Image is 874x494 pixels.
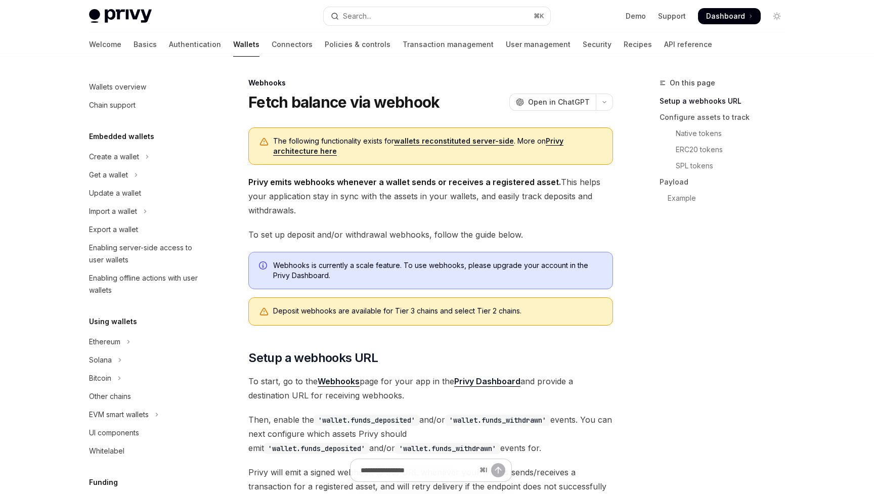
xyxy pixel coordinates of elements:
[81,387,210,406] a: Other chains
[314,415,419,426] code: 'wallet.funds_deposited'
[81,269,210,299] a: Enabling offline actions with user wallets
[89,272,204,296] div: Enabling offline actions with user wallets
[534,12,544,20] span: ⌘ K
[89,390,131,402] div: Other chains
[670,77,715,89] span: On this page
[454,376,520,387] a: Privy Dashboard
[81,220,210,239] a: Export a wallet
[528,97,590,107] span: Open in ChatGPT
[89,242,204,266] div: Enabling server-side access to user wallets
[89,476,118,488] h5: Funding
[273,260,602,281] span: Webhooks is currently a scale feature. To use webhooks, please upgrade your account in the Privy ...
[248,350,378,366] span: Setup a webhooks URL
[89,223,138,236] div: Export a wallet
[248,228,613,242] span: To set up deposit and/or withdrawal webhooks, follow the guide below.
[491,463,505,477] button: Send message
[89,316,137,328] h5: Using wallets
[248,413,613,455] span: Then, enable the and/or events. You can next configure which assets Privy should emit and/or even...
[273,306,602,317] div: Deposit webhooks are available for Tier 3 chains and select Tier 2 chains.
[81,202,210,220] button: Toggle Import a wallet section
[81,96,210,114] a: Chain support
[248,78,613,88] div: Webhooks
[81,442,210,460] a: Whitelabel
[248,177,561,187] strong: Privy emits webhooks whenever a wallet sends or receives a registered asset.
[81,148,210,166] button: Toggle Create a wallet section
[361,459,475,481] input: Ask a question...
[318,376,360,387] a: Webhooks
[89,130,154,143] h5: Embedded wallets
[660,174,793,190] a: Payload
[81,351,210,369] button: Toggle Solana section
[89,409,149,421] div: EVM smart wallets
[89,187,141,199] div: Update a wallet
[134,32,157,57] a: Basics
[264,443,369,454] code: 'wallet.funds_deposited'
[89,445,124,457] div: Whitelabel
[89,99,136,111] div: Chain support
[324,7,550,25] button: Open search
[583,32,611,57] a: Security
[81,406,210,424] button: Toggle EVM smart wallets section
[81,184,210,202] a: Update a wallet
[81,239,210,269] a: Enabling server-side access to user wallets
[395,443,500,454] code: 'wallet.funds_withdrawn'
[698,8,761,24] a: Dashboard
[325,32,390,57] a: Policies & controls
[403,32,494,57] a: Transaction management
[89,336,120,348] div: Ethereum
[89,205,137,217] div: Import a wallet
[259,137,269,147] svg: Warning
[259,307,269,317] svg: Warning
[89,169,128,181] div: Get a wallet
[248,374,613,402] span: To start, go to the page for your app in the and provide a destination URL for receiving webhooks.
[89,372,111,384] div: Bitcoin
[769,8,785,24] button: Toggle dark mode
[664,32,712,57] a: API reference
[81,369,210,387] button: Toggle Bitcoin section
[89,81,146,93] div: Wallets overview
[343,10,371,22] div: Search...
[506,32,571,57] a: User management
[259,261,269,272] svg: Info
[81,424,210,442] a: UI components
[394,137,514,146] a: wallets reconstituted server-side
[89,9,152,23] img: light logo
[248,175,613,217] span: This helps your application stay in sync with the assets in your wallets, and easily track deposi...
[89,151,139,163] div: Create a wallet
[660,125,793,142] a: Native tokens
[233,32,259,57] a: Wallets
[89,354,112,366] div: Solana
[81,78,210,96] a: Wallets overview
[660,190,793,206] a: Example
[660,109,793,125] a: Configure assets to track
[248,93,440,111] h1: Fetch balance via webhook
[445,415,550,426] code: 'wallet.funds_withdrawn'
[273,136,602,156] span: The following functionality exists for . More on
[624,32,652,57] a: Recipes
[89,32,121,57] a: Welcome
[658,11,686,21] a: Support
[81,166,210,184] button: Toggle Get a wallet section
[169,32,221,57] a: Authentication
[89,427,139,439] div: UI components
[626,11,646,21] a: Demo
[706,11,745,21] span: Dashboard
[272,32,313,57] a: Connectors
[660,93,793,109] a: Setup a webhooks URL
[660,142,793,158] a: ERC20 tokens
[660,158,793,174] a: SPL tokens
[81,333,210,351] button: Toggle Ethereum section
[509,94,596,111] button: Open in ChatGPT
